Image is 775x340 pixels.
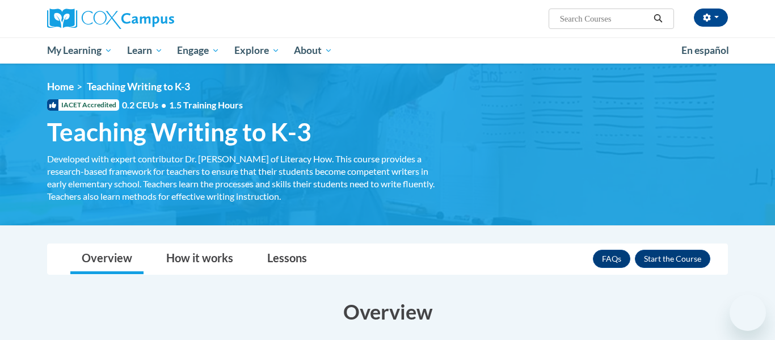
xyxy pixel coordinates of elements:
[122,99,243,111] span: 0.2 CEUs
[40,37,120,64] a: My Learning
[177,44,220,57] span: Engage
[650,12,667,26] button: Search
[47,117,311,147] span: Teaching Writing to K-3
[256,244,318,274] a: Lessons
[161,99,166,110] span: •
[694,9,728,27] button: Account Settings
[120,37,170,64] a: Learn
[730,295,766,331] iframe: Button to launch messaging window
[681,44,729,56] span: En español
[47,99,119,111] span: IACET Accredited
[47,81,74,93] a: Home
[635,250,710,268] button: Enroll
[70,244,144,274] a: Overview
[155,244,245,274] a: How it works
[47,153,439,203] div: Developed with expert contributor Dr. [PERSON_NAME] of Literacy How. This course provides a resea...
[294,44,332,57] span: About
[227,37,287,64] a: Explore
[127,44,163,57] span: Learn
[30,37,745,64] div: Main menu
[593,250,630,268] a: FAQs
[47,297,728,326] h3: Overview
[234,44,280,57] span: Explore
[287,37,340,64] a: About
[47,9,174,29] img: Cox Campus
[169,99,243,110] span: 1.5 Training Hours
[47,9,263,29] a: Cox Campus
[170,37,227,64] a: Engage
[674,39,736,62] a: En español
[87,81,190,93] span: Teaching Writing to K-3
[47,44,112,57] span: My Learning
[559,12,650,26] input: Search Courses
